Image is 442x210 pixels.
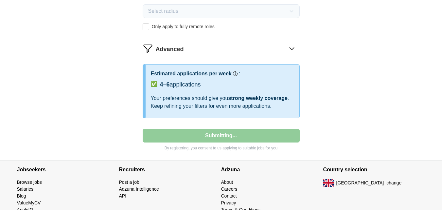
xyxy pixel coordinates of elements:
a: Blog [17,193,26,199]
a: Privacy [221,200,236,205]
img: UK flag [323,179,334,187]
a: Browse jobs [17,180,42,185]
span: Advanced [156,45,184,54]
a: About [221,180,233,185]
a: Post a job [119,180,139,185]
div: applications [160,80,201,89]
input: Only apply to fully remote roles [143,24,149,30]
a: API [119,193,127,199]
a: Careers [221,186,238,192]
button: Submitting... [143,129,300,143]
button: change [386,180,401,186]
a: Adzuna Intelligence [119,186,159,192]
h3: Estimated applications per week [151,70,232,78]
a: Salaries [17,186,34,192]
img: filter [143,43,153,54]
span: Select radius [148,7,179,15]
span: ✅ [151,80,157,88]
h3: : [239,70,240,78]
p: By registering, you consent to us applying to suitable jobs for you [143,145,300,151]
button: Select radius [143,4,300,18]
span: Only apply to fully remote roles [152,23,215,30]
span: strong weekly coverage [228,95,287,101]
a: ValueMyCV [17,200,41,205]
span: 4–6 [160,81,170,88]
a: Contact [221,193,237,199]
div: Your preferences should give you . Keep refining your filters for even more applications. [151,94,294,110]
h4: Country selection [323,161,425,179]
span: [GEOGRAPHIC_DATA] [336,180,384,186]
